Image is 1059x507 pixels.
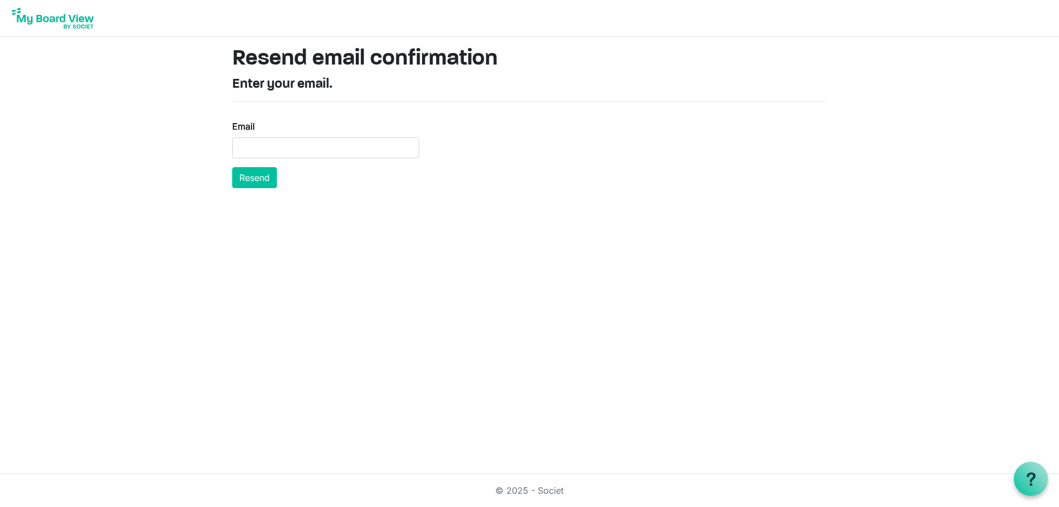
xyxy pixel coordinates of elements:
[232,120,255,133] label: Email
[9,4,97,32] img: My Board View Logo
[232,167,277,188] button: Resend
[232,46,827,72] h1: Resend email confirmation
[495,485,564,496] a: © 2025 - Societ
[232,77,827,93] h4: Enter your email.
